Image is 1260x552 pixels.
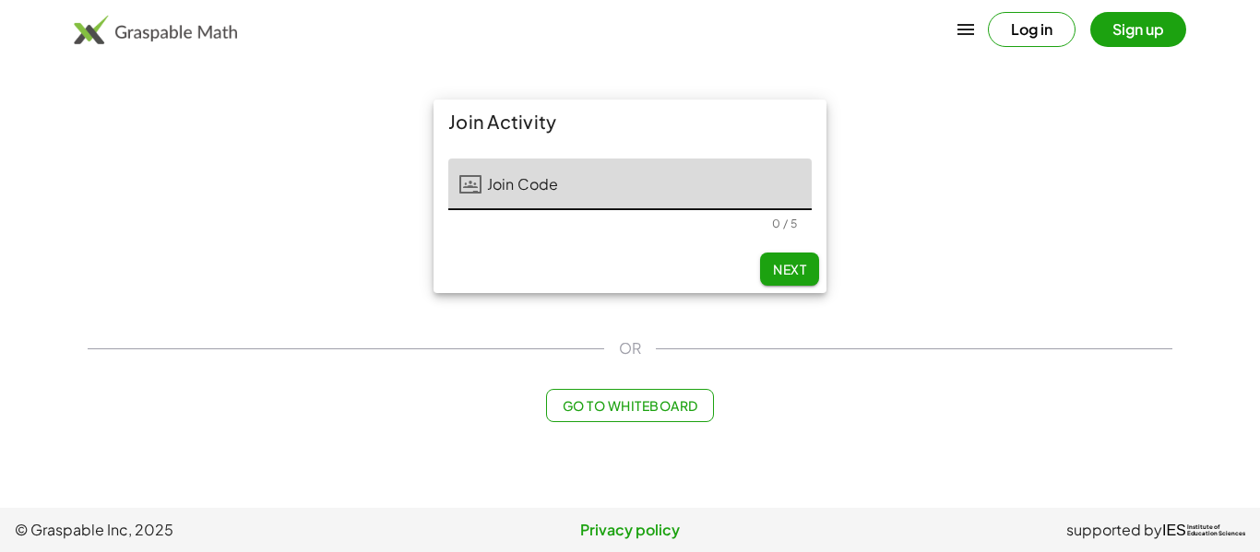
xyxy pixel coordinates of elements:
[546,389,713,422] button: Go to Whiteboard
[1066,519,1162,541] span: supported by
[1187,524,1245,537] span: Institute of Education Sciences
[773,261,806,277] span: Next
[15,519,425,541] span: © Graspable Inc, 2025
[1090,12,1186,47] button: Sign up
[434,100,826,144] div: Join Activity
[619,337,641,359] span: OR
[562,397,697,414] span: Go to Whiteboard
[772,217,797,230] div: 0 / 5
[1162,522,1186,539] span: IES
[988,12,1076,47] button: Log in
[760,253,819,286] button: Next
[1162,519,1245,541] a: IESInstitute ofEducation Sciences
[425,519,836,541] a: Privacy policy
